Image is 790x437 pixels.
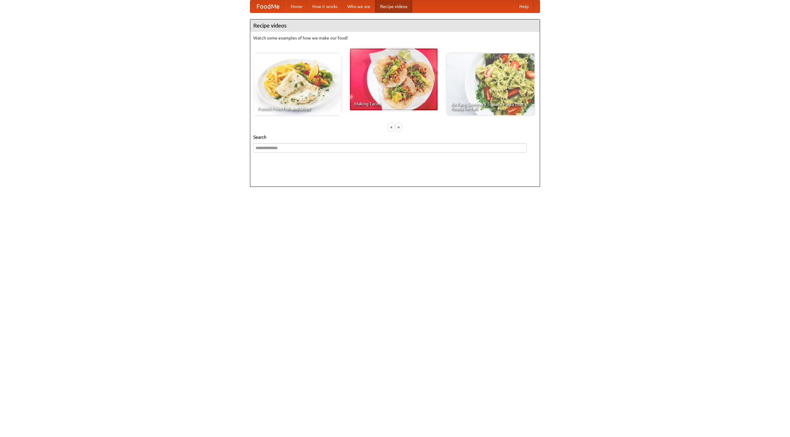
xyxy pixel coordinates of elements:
[343,0,375,13] a: Who we are
[514,0,534,13] a: Help
[250,0,286,13] a: FoodMe
[258,107,337,111] span: French Fries Fish and Chips
[253,53,341,115] a: French Fries Fish and Chips
[253,134,537,140] h5: Search
[253,35,537,41] p: Watch some examples of how we make our food!
[375,0,412,13] a: Recipe videos
[350,48,438,110] a: Making Tacos
[250,19,540,32] h4: Recipe videos
[354,102,433,106] span: Making Tacos
[286,0,307,13] a: Home
[396,123,401,131] div: »
[389,123,394,131] div: «
[307,0,343,13] a: How it works
[451,102,530,111] span: An Easy, Summery Tomato Pasta That's Ready for Fall
[447,53,534,115] a: An Easy, Summery Tomato Pasta That's Ready for Fall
